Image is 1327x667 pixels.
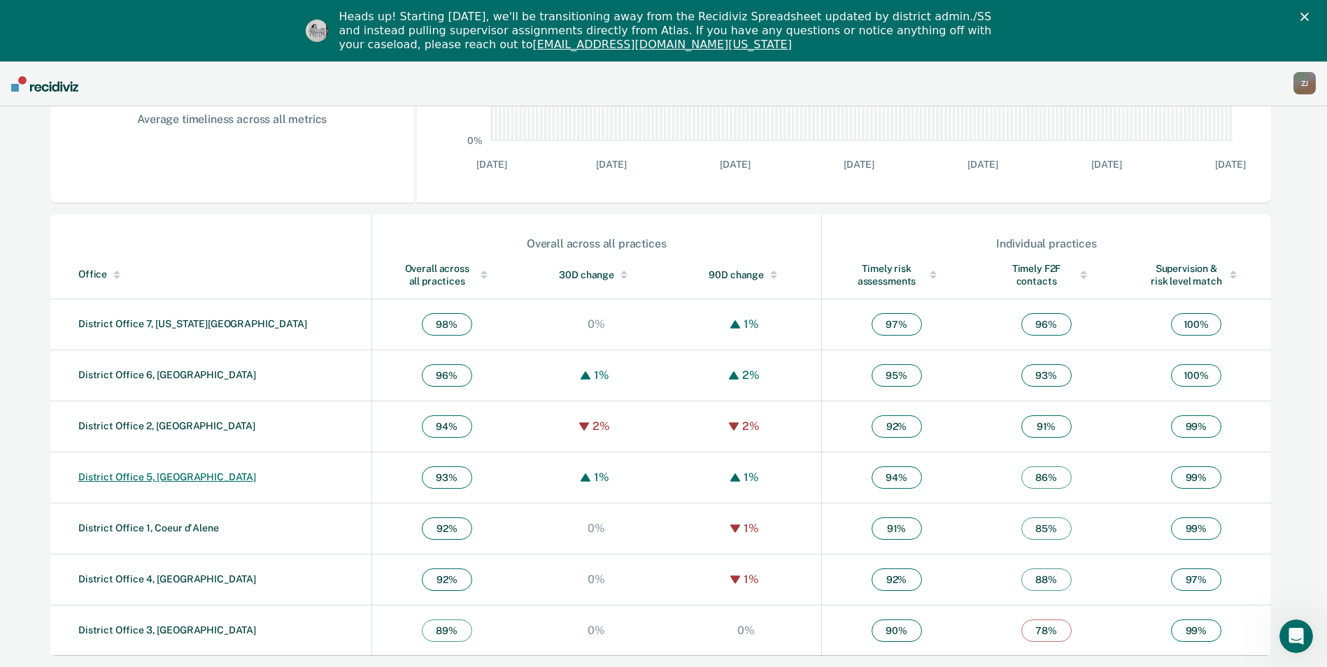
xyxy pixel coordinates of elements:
a: District Office 2, [GEOGRAPHIC_DATA] [78,420,255,431]
text: [DATE] [596,159,626,170]
div: 0% [584,624,609,637]
span: 96 % [422,364,472,387]
div: Average timeliness across all metrics [95,113,369,126]
span: 97 % [872,313,922,336]
a: District Office 4, [GEOGRAPHIC_DATA] [78,573,256,584]
div: 1% [740,471,762,484]
span: 92 % [422,568,472,591]
span: 94 % [422,415,472,438]
span: 85 % [1021,517,1072,540]
text: [DATE] [476,159,506,170]
a: [EMAIL_ADDRESS][DOMAIN_NAME][US_STATE] [532,38,791,51]
span: 92 % [422,517,472,540]
div: Z J [1293,72,1316,94]
span: 99 % [1171,415,1221,438]
div: 1% [740,573,762,586]
th: Toggle SortBy [821,251,971,299]
a: District Office 6, [GEOGRAPHIC_DATA] [78,369,256,380]
img: Profile image for Kim [306,20,328,42]
div: Timely F2F contacts [999,262,1093,287]
div: Close [1300,13,1314,21]
a: District Office 3, [GEOGRAPHIC_DATA] [78,624,256,636]
div: Office [78,268,366,280]
span: 92 % [872,415,922,438]
th: Toggle SortBy [522,251,672,299]
span: 78 % [1021,619,1072,642]
text: [DATE] [720,159,750,170]
text: [DATE] [967,159,998,170]
span: 93 % [1021,364,1072,387]
span: 99 % [1171,517,1221,540]
th: Toggle SortBy [371,251,521,299]
img: Recidiviz [11,76,78,92]
div: Overall across all practices [373,237,821,250]
th: Toggle SortBy [672,251,821,299]
div: 1% [590,368,613,382]
span: 91 % [1021,415,1072,438]
span: 91 % [872,517,922,540]
button: ZJ [1293,72,1316,94]
span: 86 % [1021,466,1072,489]
div: 2% [739,368,763,382]
span: 90 % [872,619,922,642]
span: 89 % [422,619,472,642]
text: [DATE] [844,159,874,170]
th: Toggle SortBy [971,251,1121,299]
div: Individual practices [823,237,1270,250]
text: [DATE] [1091,159,1121,170]
span: 100 % [1171,364,1221,387]
span: 98 % [422,313,472,336]
div: 2% [739,419,763,433]
div: 0% [734,624,758,637]
div: 1% [740,522,762,535]
div: 0% [584,573,609,586]
span: 92 % [872,568,922,591]
th: Toggle SortBy [50,251,371,299]
span: 93 % [422,466,472,489]
div: 2% [589,419,613,433]
div: 90D change [700,268,793,281]
div: 1% [590,471,613,484]
div: Overall across all practices [400,262,494,287]
span: 97 % [1171,568,1221,591]
span: 94 % [872,466,922,489]
span: 99 % [1171,466,1221,489]
text: [DATE] [1215,159,1245,170]
a: District Office 5, [GEOGRAPHIC_DATA] [78,471,256,482]
th: Toggle SortBy [1121,251,1271,299]
span: 96 % [1021,313,1072,336]
div: Heads up! Starting [DATE], we'll be transitioning away from the Recidiviz Spreadsheet updated by ... [339,10,1000,52]
a: District Office 7, [US_STATE][GEOGRAPHIC_DATA] [78,318,307,329]
div: Timely risk assessments [850,262,944,287]
span: 100 % [1171,313,1221,336]
div: 30D change [550,268,644,281]
iframe: Intercom live chat [1279,619,1313,653]
div: 1% [740,317,762,331]
a: District Office 1, Coeur d'Alene [78,522,219,533]
div: Supervision & risk level match [1149,262,1243,287]
span: 95 % [872,364,922,387]
span: 99 % [1171,619,1221,642]
div: 0% [584,317,609,331]
span: 88 % [1021,568,1072,591]
div: 0% [584,522,609,535]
